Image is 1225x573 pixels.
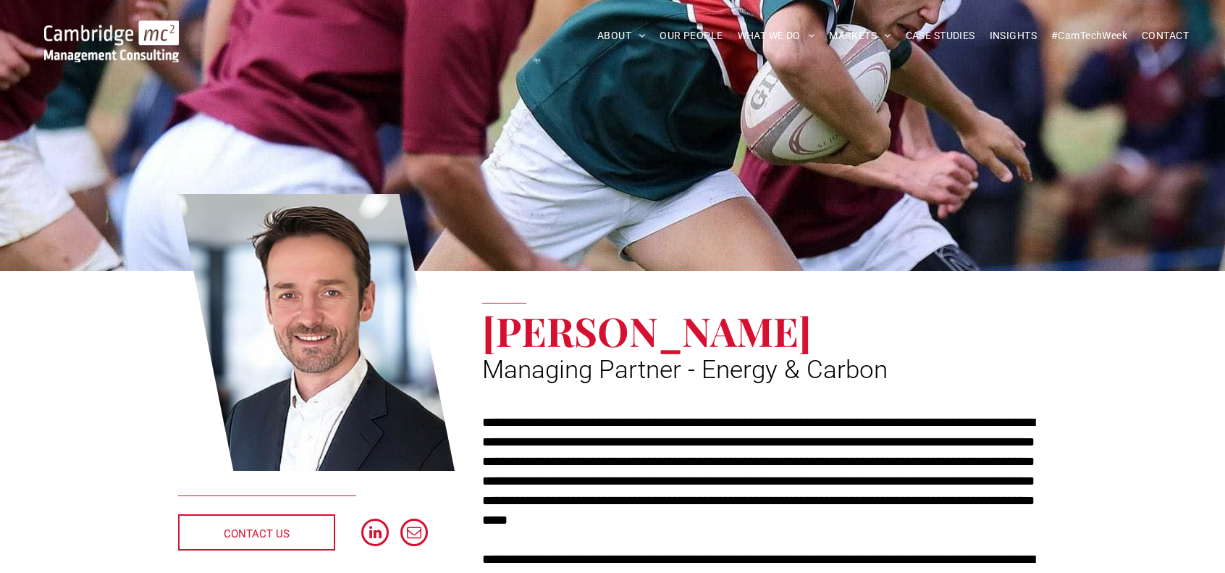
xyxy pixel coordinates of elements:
span: Managing Partner - Energy & Carbon [482,355,888,385]
a: MARKETS [822,25,898,47]
span: [PERSON_NAME] [482,304,812,357]
a: CASE STUDIES [898,25,982,47]
a: email [400,519,428,550]
span: CONTACT US [224,516,290,552]
a: #CamTechWeek [1044,25,1135,47]
a: Your Business Transformed | Cambridge Management Consulting [44,22,179,38]
a: INSIGHTS [982,25,1044,47]
img: Cambridge MC Logo [44,20,179,62]
a: CONTACT [1135,25,1196,47]
a: OUR PEOPLE [652,25,730,47]
a: Pete Nisbet | Managing Partner - Energy & Carbon [178,192,455,473]
a: ABOUT [590,25,653,47]
a: WHAT WE DO [731,25,822,47]
a: linkedin [361,519,389,550]
a: CONTACT US [178,514,335,551]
